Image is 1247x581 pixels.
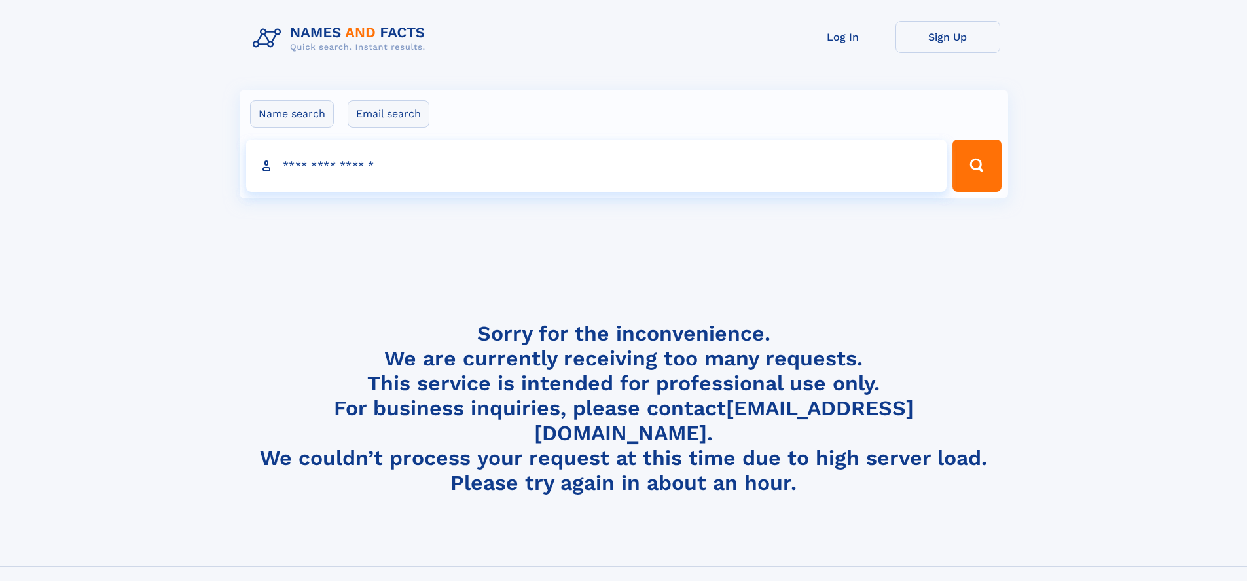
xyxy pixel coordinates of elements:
[250,100,334,128] label: Name search
[348,100,429,128] label: Email search
[791,21,895,53] a: Log In
[246,140,947,192] input: search input
[534,396,914,445] a: [EMAIL_ADDRESS][DOMAIN_NAME]
[895,21,1000,53] a: Sign Up
[247,321,1000,496] h4: Sorry for the inconvenience. We are currently receiving too many requests. This service is intend...
[952,140,1001,192] button: Search Button
[247,21,436,56] img: Logo Names and Facts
